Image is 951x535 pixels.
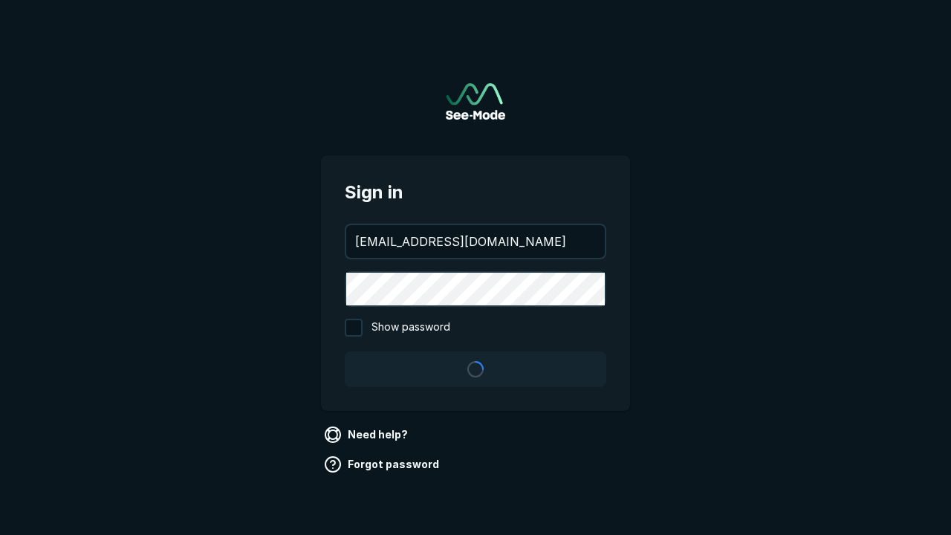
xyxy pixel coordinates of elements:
span: Show password [371,319,450,337]
input: your@email.com [346,225,605,258]
a: Need help? [321,423,414,447]
span: Sign in [345,179,606,206]
a: Go to sign in [446,83,505,120]
img: See-Mode Logo [446,83,505,120]
a: Forgot password [321,453,445,476]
